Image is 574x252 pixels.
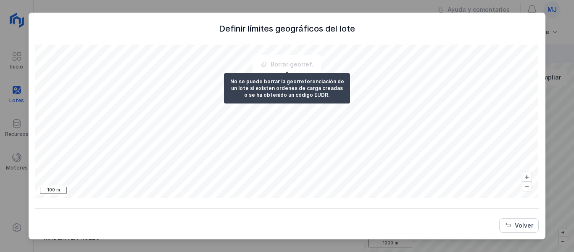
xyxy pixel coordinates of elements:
[515,221,533,230] span: Volver
[522,182,532,191] button: –
[522,172,532,181] button: +
[499,218,539,233] button: Volver
[224,73,350,103] div: No se puede borrar la georreferenciación de un lote si existen ordenes de carga creadas o se ha o...
[35,23,538,34] div: Definir límites geográficos del lote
